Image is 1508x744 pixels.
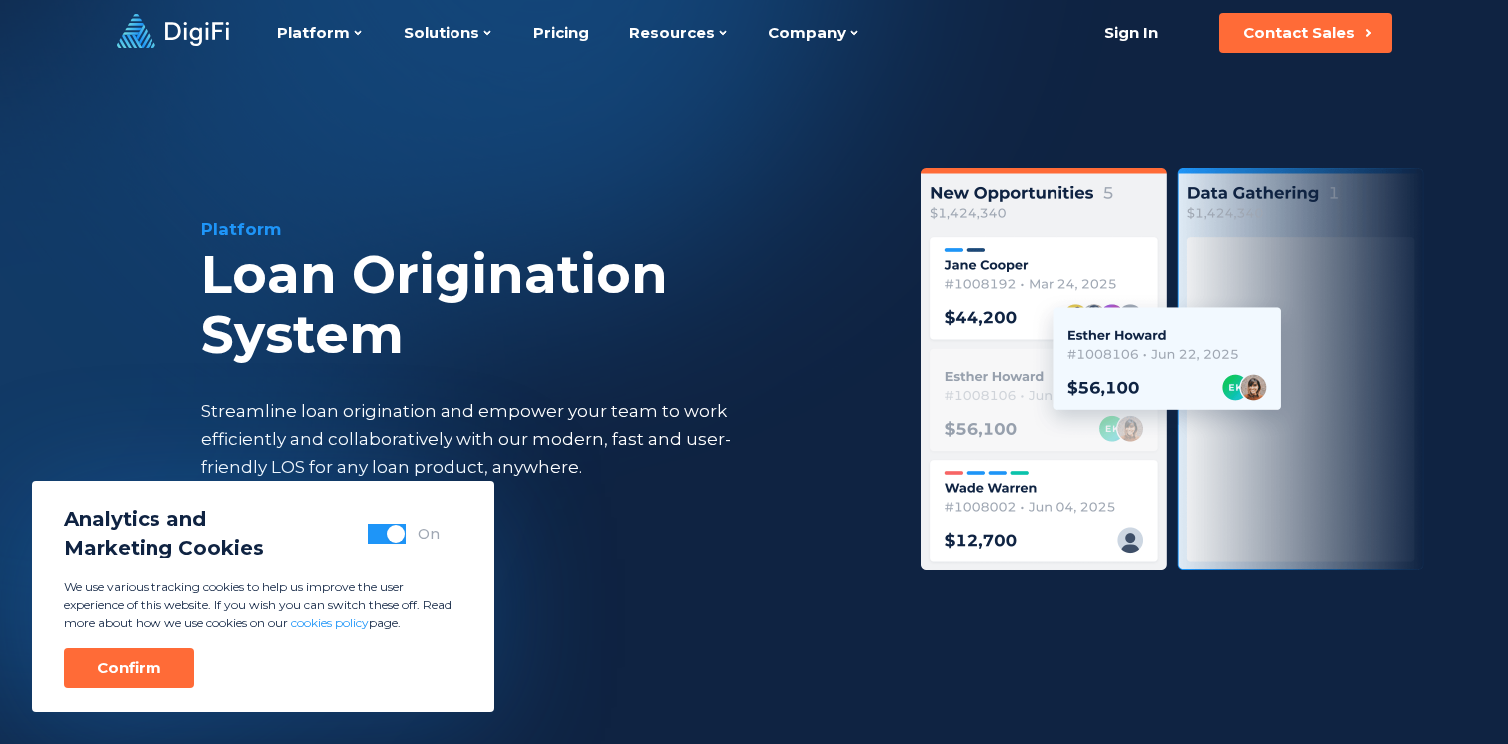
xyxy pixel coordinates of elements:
[64,648,194,688] button: Confirm
[64,505,264,534] span: Analytics and
[201,245,871,365] div: Loan Origination System
[201,397,767,481] div: Streamline loan origination and empower your team to work efficiently and collaboratively with ou...
[1080,13,1183,53] a: Sign In
[418,524,440,544] div: On
[291,615,369,630] a: cookies policy
[1243,23,1355,43] div: Contact Sales
[201,217,871,241] div: Platform
[97,658,161,678] div: Confirm
[64,534,264,562] span: Marketing Cookies
[1219,13,1392,53] button: Contact Sales
[64,578,462,632] p: We use various tracking cookies to help us improve the user experience of this website. If you wi...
